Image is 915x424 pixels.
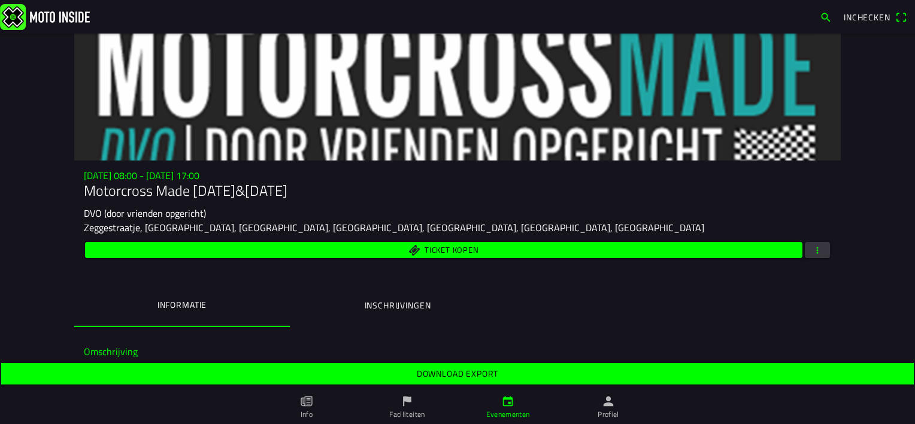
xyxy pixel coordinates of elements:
h1: Motorcross Made [DATE]&[DATE] [84,182,831,199]
ion-text: Zeggestraatje, [GEOGRAPHIC_DATA], [GEOGRAPHIC_DATA], [GEOGRAPHIC_DATA], [GEOGRAPHIC_DATA], [GEOGR... [84,220,704,235]
h3: [DATE] 08:00 - [DATE] 17:00 [84,170,831,181]
span: Inchecken [844,11,890,23]
a: Incheckenqr scanner [838,7,913,27]
ion-label: Info [301,409,313,420]
ion-button: Download export [1,363,914,384]
ion-icon: paper [300,395,313,408]
a: search [814,7,838,27]
ion-label: Evenementen [486,409,530,420]
ion-icon: person [602,395,615,408]
ion-label: Informatie [157,298,207,311]
ion-text: DVO (door vrienden opgericht) [84,206,206,220]
span: Ticket kopen [425,247,478,255]
ion-icon: calendar [501,395,514,408]
ion-icon: flag [401,395,414,408]
ion-label: Faciliteiten [389,409,425,420]
ion-label: Inschrijvingen [365,299,431,312]
h3: Omschrijving [84,346,831,358]
ion-label: Profiel [598,409,619,420]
